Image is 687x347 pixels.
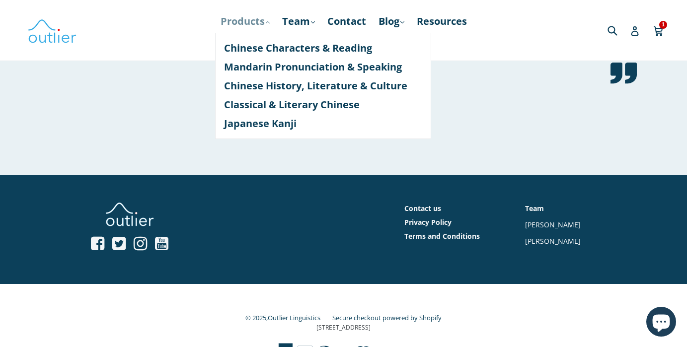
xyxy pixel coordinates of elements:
[322,12,371,30] a: Contact
[224,76,422,95] a: Chinese History, Literature & Culture
[653,19,665,42] a: 1
[307,30,380,48] a: Course Login
[224,114,422,133] a: Japanese Kanji
[134,236,147,252] a: Open Instagram profile
[224,95,422,114] a: Classical & Literary Chinese
[268,313,320,322] a: Outlier Linguistics
[404,217,452,227] a: Privacy Policy
[112,236,126,252] a: Open Twitter profile
[155,236,168,252] a: Open YouTube profile
[605,20,632,40] input: Search
[245,313,330,322] small: © 2025,
[277,12,320,30] a: Team
[73,323,614,332] p: [STREET_ADDRESS]
[216,12,275,30] a: Products
[224,58,422,76] a: Mandarin Pronunciation & Speaking
[525,220,581,229] a: [PERSON_NAME]
[224,39,422,58] a: Chinese Characters & Reading
[374,12,409,30] a: Blog
[525,236,581,246] a: [PERSON_NAME]
[412,12,472,30] a: Resources
[404,204,441,213] a: Contact us
[525,204,544,213] a: Team
[27,16,77,45] img: Outlier Linguistics
[332,313,442,322] a: Secure checkout powered by Shopify
[643,307,679,339] inbox-online-store-chat: Shopify online store chat
[404,231,480,241] a: Terms and Conditions
[659,21,667,28] span: 1
[91,236,104,252] a: Open Facebook profile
